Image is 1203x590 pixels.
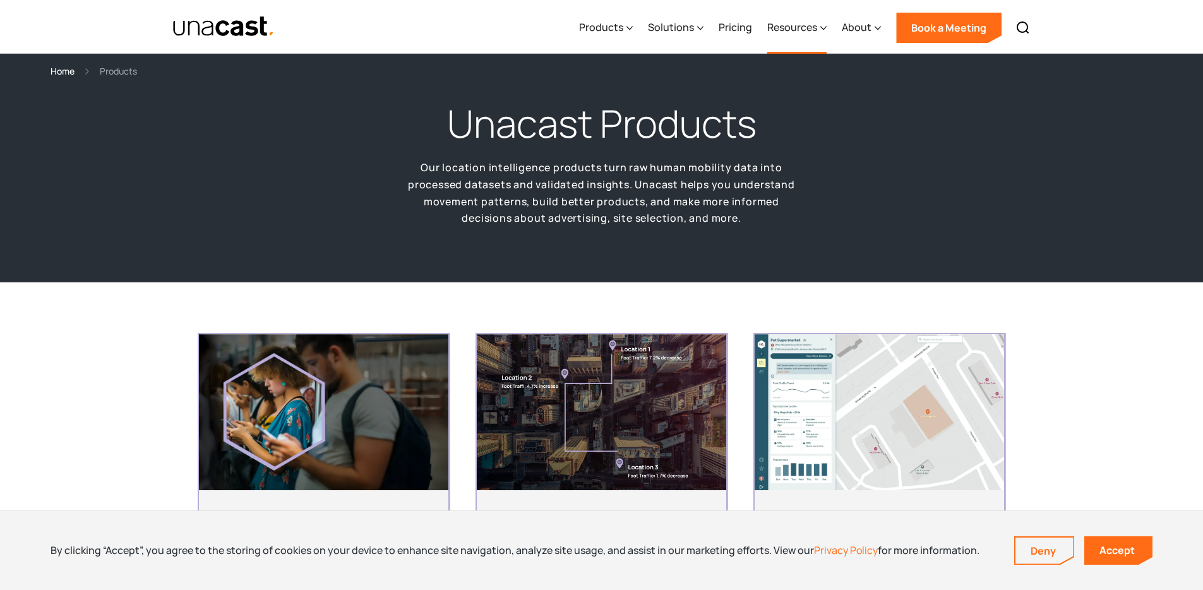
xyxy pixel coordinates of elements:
h2: Foot Traffic Data [487,509,716,529]
div: Resources [767,20,817,35]
a: Privacy Policy [814,543,878,557]
div: Resources [767,2,827,54]
a: Book a Meeting [896,13,1002,43]
div: By clicking “Accept”, you agree to the storing of cookies on your device to enhance site navigati... [51,543,979,557]
div: Solutions [648,2,703,54]
a: Home [51,64,75,78]
a: Accept [1084,536,1152,565]
h2: Global Location Data [209,509,438,529]
div: Products [579,2,633,54]
div: Products [100,64,137,78]
h2: Location Insights Platform [765,509,994,529]
a: Pricing [719,2,752,54]
p: Our location intelligence products turn raw human mobility data into processed datasets and valid... [406,159,798,227]
img: Search icon [1015,20,1031,35]
div: Solutions [648,20,694,35]
img: Unacast text logo [172,16,275,38]
img: An aerial view of a city block with foot traffic data and location data information [477,334,726,490]
a: Deny [1015,538,1074,564]
a: home [172,16,275,38]
h1: Unacast Products [447,99,757,149]
div: Products [579,20,623,35]
div: About [842,2,881,54]
div: About [842,20,871,35]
